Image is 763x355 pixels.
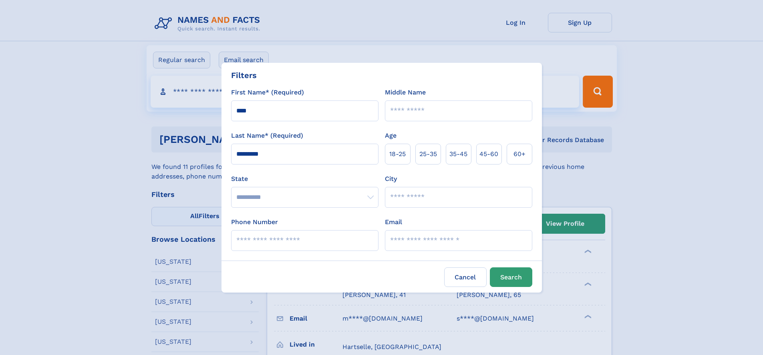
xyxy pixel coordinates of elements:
[231,88,304,97] label: First Name* (Required)
[385,131,397,140] label: Age
[490,267,532,287] button: Search
[389,149,406,159] span: 18‑25
[231,217,278,227] label: Phone Number
[231,131,303,140] label: Last Name* (Required)
[449,149,467,159] span: 35‑45
[231,174,378,184] label: State
[479,149,498,159] span: 45‑60
[385,174,397,184] label: City
[385,217,402,227] label: Email
[231,69,257,81] div: Filters
[419,149,437,159] span: 25‑35
[513,149,525,159] span: 60+
[385,88,426,97] label: Middle Name
[444,267,487,287] label: Cancel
